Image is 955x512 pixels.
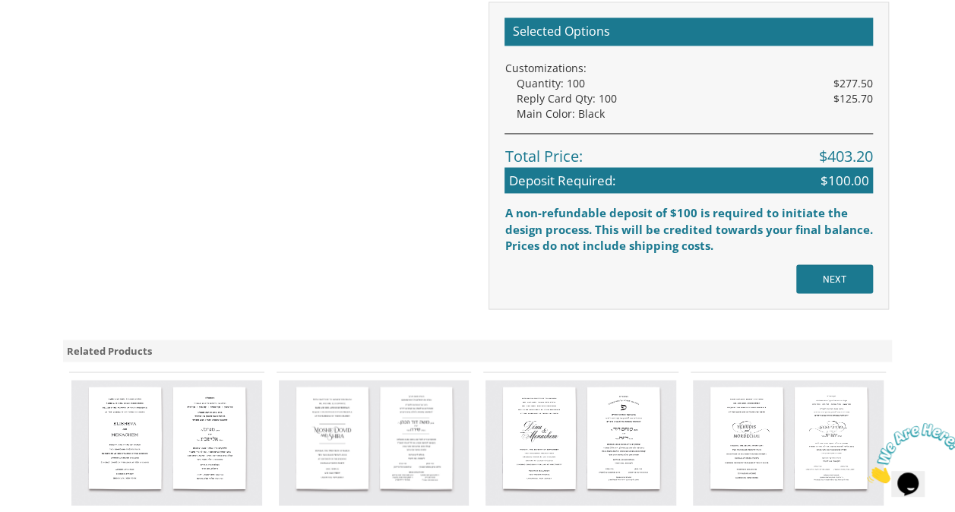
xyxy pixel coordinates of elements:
h2: Selected Options [504,17,873,46]
img: Wedding Invitation Style 14 [693,380,884,505]
div: A non-refundable deposit of $100 is required to initiate the design process. This will be credite... [504,204,873,237]
img: Chat attention grabber [6,6,100,66]
div: Main Color: Black [516,106,873,122]
span: $277.50 [833,76,873,91]
img: Wedding Invitation Style 2 [71,380,262,505]
span: $403.20 [819,145,873,167]
iframe: chat widget [861,417,955,489]
div: Quantity: 100 [516,76,873,91]
div: Customizations: [504,61,873,76]
div: Related Products [63,340,892,362]
div: Prices do not include shipping costs. [504,237,873,253]
div: Deposit Required: [504,167,873,193]
span: $100.00 [821,171,869,189]
div: Total Price: [504,133,873,167]
span: $125.70 [833,91,873,106]
input: NEXT [796,264,873,293]
div: Reply Card Qty: 100 [516,91,873,106]
img: Wedding Invitation Style 5 [485,380,676,505]
img: Wedding Invitation Style 3 [279,380,470,505]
